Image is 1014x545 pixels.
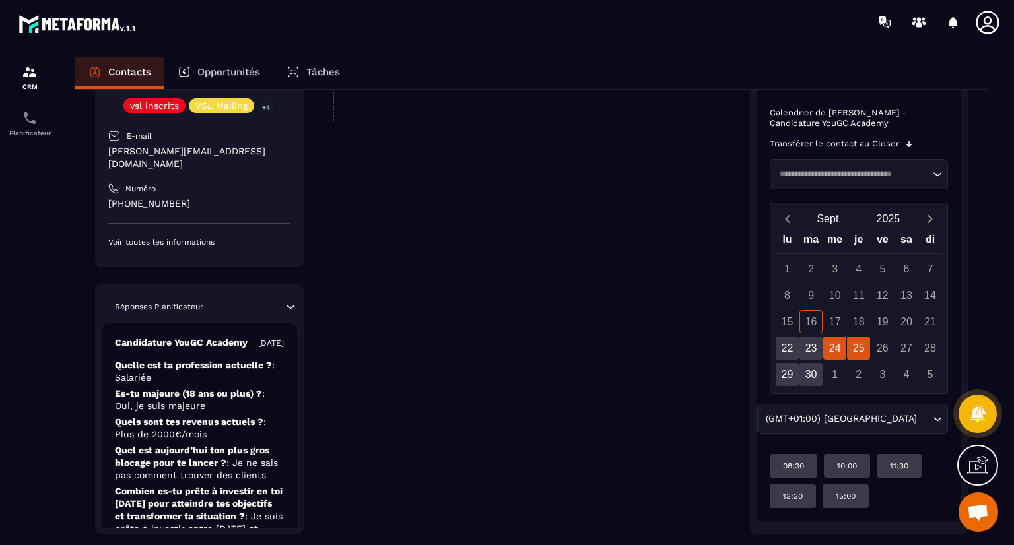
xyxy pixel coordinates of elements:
[823,363,846,386] div: 1
[3,129,56,137] p: Planificateur
[115,302,203,312] p: Réponses Planificateur
[776,230,943,386] div: Calendar wrapper
[799,337,823,360] div: 23
[306,66,340,78] p: Tâches
[776,210,800,228] button: Previous month
[783,461,804,471] p: 08:30
[871,230,895,253] div: ve
[847,284,870,307] div: 11
[895,337,918,360] div: 27
[273,57,353,89] a: Tâches
[3,54,56,100] a: formationformationCRM
[895,257,918,280] div: 6
[959,492,998,532] div: Ouvrir le chat
[125,183,156,194] p: Numéro
[895,363,918,386] div: 4
[918,210,942,228] button: Next month
[871,257,894,280] div: 5
[871,337,894,360] div: 26
[757,404,948,434] div: Search for option
[871,284,894,307] div: 12
[108,237,290,247] p: Voir toutes les informations
[836,491,856,501] p: 15:00
[115,387,284,412] p: Es-tu majeure (18 ans ou plus) ?
[776,257,799,280] div: 1
[823,257,846,280] div: 3
[799,310,823,333] div: 16
[847,310,870,333] div: 18
[197,66,260,78] p: Opportunités
[823,310,846,333] div: 17
[918,230,942,253] div: di
[770,159,949,189] div: Search for option
[859,207,918,230] button: Open years overlay
[799,284,823,307] div: 9
[775,168,930,181] input: Search for option
[770,108,949,129] p: Calendrier de [PERSON_NAME] - Candidature YouGC Academy
[770,139,899,149] p: Transférer le contact au Closer
[871,310,894,333] div: 19
[22,110,38,126] img: scheduler
[164,57,273,89] a: Opportunités
[257,100,275,114] p: +4
[918,310,941,333] div: 21
[22,64,38,80] img: formation
[823,337,846,360] div: 24
[776,257,943,386] div: Calendar days
[776,337,799,360] div: 22
[776,284,799,307] div: 8
[108,66,151,78] p: Contacts
[127,131,152,141] p: E-mail
[258,338,284,348] p: [DATE]
[776,310,799,333] div: 15
[800,207,859,230] button: Open months overlay
[895,310,918,333] div: 20
[823,284,846,307] div: 10
[918,284,941,307] div: 14
[115,444,284,482] p: Quel est aujourd’hui ton plus gros blocage pour te lancer ?
[918,363,941,386] div: 5
[18,12,137,36] img: logo
[799,257,823,280] div: 2
[783,491,803,501] p: 13:30
[776,363,799,386] div: 29
[195,101,248,110] p: VSL Mailing
[918,257,941,280] div: 7
[918,337,941,360] div: 28
[890,461,908,471] p: 11:30
[895,284,918,307] div: 13
[115,416,284,441] p: Quels sont tes revenus actuels ?
[847,230,871,253] div: je
[847,337,870,360] div: 25
[799,363,823,386] div: 30
[799,230,823,253] div: ma
[3,83,56,90] p: CRM
[115,337,248,349] p: Candidature YouGC Academy
[920,412,929,426] input: Search for option
[837,461,857,471] p: 10:00
[3,100,56,146] a: schedulerschedulerPlanificateur
[108,197,290,210] p: [PHONE_NUMBER]
[775,230,799,253] div: lu
[762,412,920,426] span: (GMT+01:00) [GEOGRAPHIC_DATA]
[823,230,847,253] div: me
[130,101,179,110] p: vsl inscrits
[108,145,290,170] p: [PERSON_NAME][EMAIL_ADDRESS][DOMAIN_NAME]
[871,363,894,386] div: 3
[847,257,870,280] div: 4
[895,230,918,253] div: sa
[115,359,284,384] p: Quelle est ta profession actuelle ?
[847,363,870,386] div: 2
[75,57,164,89] a: Contacts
